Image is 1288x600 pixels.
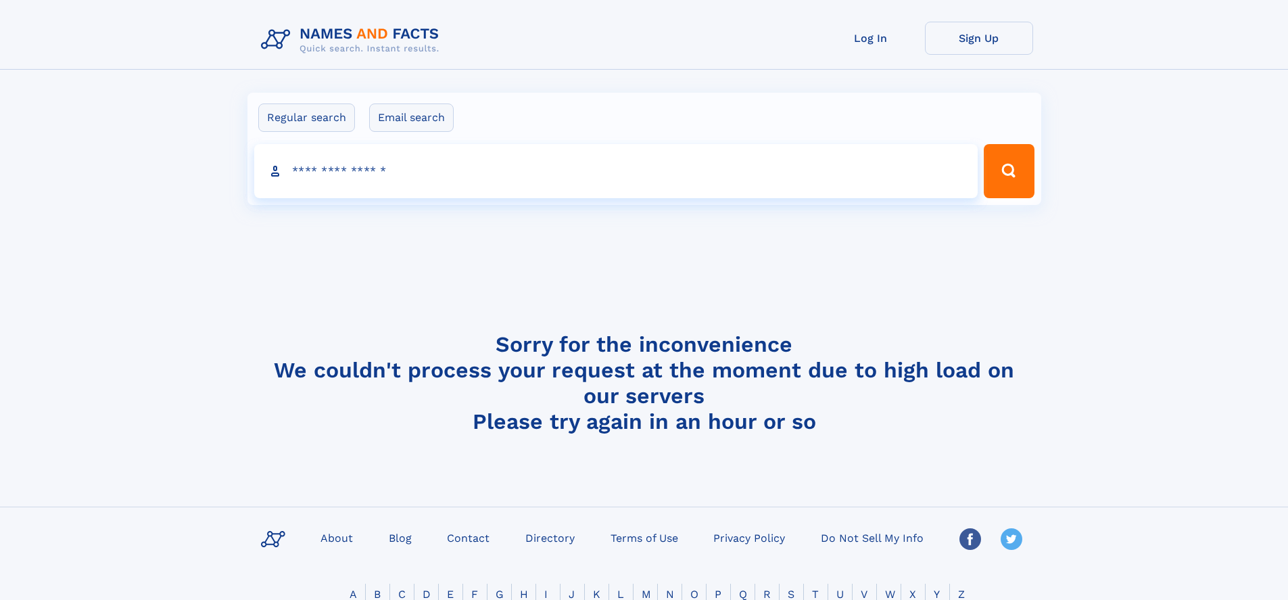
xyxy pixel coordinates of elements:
h4: Sorry for the inconvenience We couldn't process your request at the moment due to high load on ou... [256,331,1033,434]
a: About [315,528,358,547]
input: search input [254,144,978,198]
a: Sign Up [925,22,1033,55]
button: Search Button [984,144,1034,198]
a: Contact [442,528,495,547]
img: Logo Names and Facts [256,22,450,58]
a: Log In [817,22,925,55]
img: Facebook [959,528,981,550]
label: Email search [369,103,454,132]
a: Do Not Sell My Info [815,528,929,547]
label: Regular search [258,103,355,132]
a: Blog [383,528,417,547]
a: Terms of Use [605,528,684,547]
a: Privacy Policy [708,528,790,547]
a: Directory [520,528,580,547]
img: Twitter [1001,528,1022,550]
